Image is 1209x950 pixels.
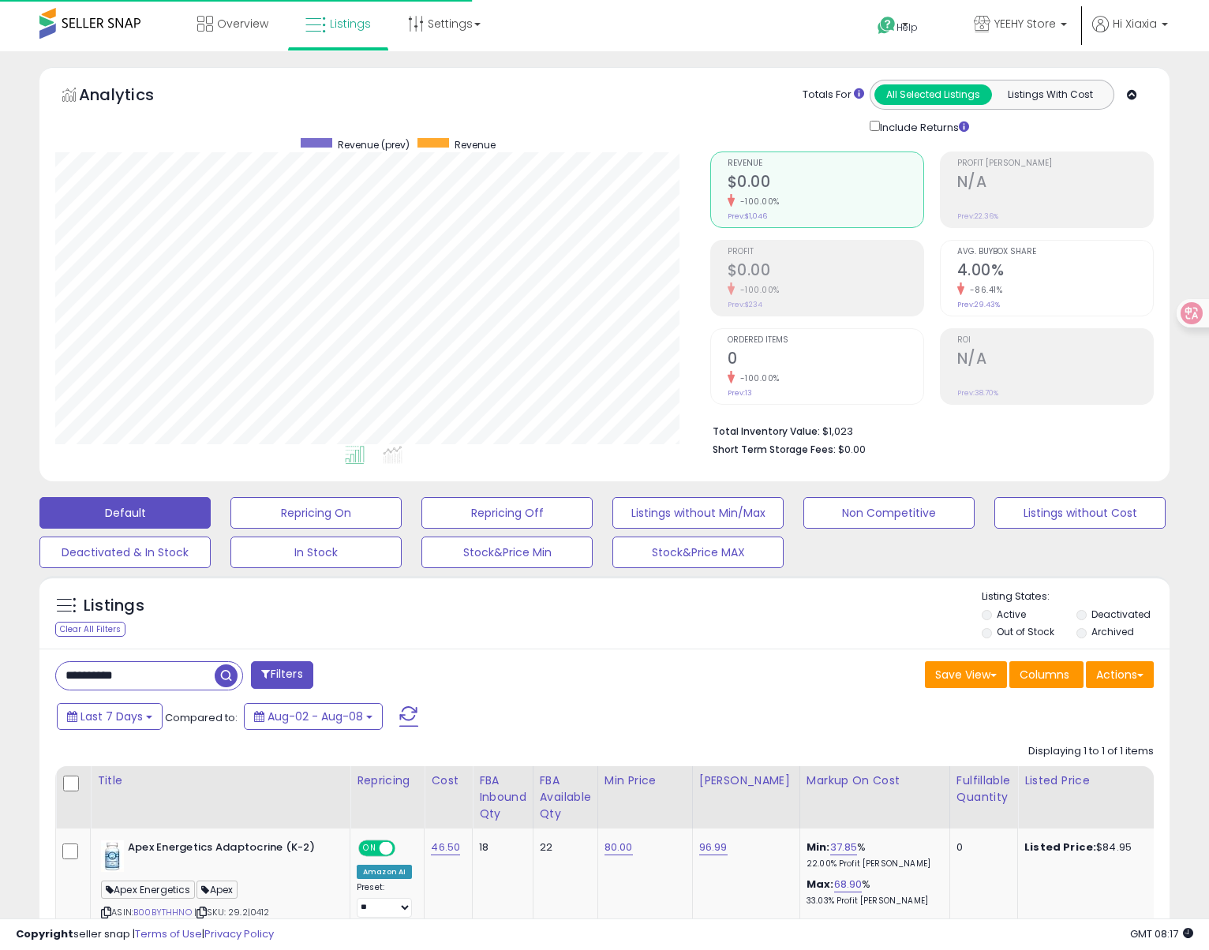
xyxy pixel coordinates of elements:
span: Revenue [728,159,923,168]
label: Out of Stock [997,625,1054,638]
button: Default [39,497,211,529]
a: Hi Xiaxia [1092,16,1168,51]
a: 80.00 [604,840,633,855]
div: Repricing [357,772,417,789]
label: Deactivated [1091,608,1151,621]
button: Non Competitive [803,497,975,529]
span: Apex [197,881,238,899]
button: In Stock [230,537,402,568]
button: Aug-02 - Aug-08 [244,703,383,730]
div: % [807,840,938,870]
a: Terms of Use [135,926,202,941]
span: Profit [PERSON_NAME] [957,159,1153,168]
h2: 0 [728,350,923,371]
button: Repricing Off [421,497,593,529]
span: YEEHY Store [994,16,1056,32]
b: Apex Energetics Adaptocrine (K-2) [128,840,320,859]
p: Listing States: [982,589,1170,604]
button: Repricing On [230,497,402,529]
h5: Analytics [79,84,185,110]
div: Cost [431,772,466,789]
button: Stock&Price MAX [612,537,784,568]
div: $84.95 [1024,840,1155,855]
small: -100.00% [735,372,780,384]
li: $1,023 [713,421,1143,439]
h2: 4.00% [957,261,1153,282]
div: Title [97,772,343,789]
label: Archived [1091,625,1134,638]
span: Columns [1020,667,1069,683]
p: 22.00% Profit [PERSON_NAME] [807,858,938,870]
small: Prev: 38.70% [957,388,998,398]
small: -86.41% [964,284,1003,296]
div: seller snap | | [16,927,274,942]
h2: N/A [957,173,1153,194]
strong: Copyright [16,926,73,941]
div: Fulfillable Quantity [956,772,1011,806]
div: Totals For [803,88,864,103]
a: B00BYTHHNO [133,906,192,919]
span: Apex Energetics [101,881,195,899]
b: Min: [807,840,830,855]
button: Last 7 Days [57,703,163,730]
a: Help [865,4,949,51]
span: ROI [957,336,1153,345]
span: Avg. Buybox Share [957,248,1153,256]
button: Save View [925,661,1007,688]
small: Prev: $1,046 [728,211,767,221]
span: ON [360,842,380,855]
span: Overview [217,16,268,32]
span: Listings [330,16,371,32]
button: All Selected Listings [874,84,992,105]
button: Deactivated & In Stock [39,537,211,568]
img: 11A+eFmUGPL._SL40_.jpg [101,840,124,872]
div: Preset: [357,882,412,918]
small: Prev: 13 [728,388,752,398]
span: Hi Xiaxia [1113,16,1157,32]
small: Prev: $234 [728,300,762,309]
h2: $0.00 [728,173,923,194]
span: Last 7 Days [80,709,143,724]
div: Clear All Filters [55,622,125,637]
span: Compared to: [165,710,238,725]
small: -100.00% [735,284,780,296]
h2: N/A [957,350,1153,371]
div: Include Returns [858,118,988,136]
button: Listings With Cost [991,84,1109,105]
div: 22 [540,840,586,855]
b: Short Term Storage Fees: [713,443,836,456]
span: Help [896,21,918,34]
div: 0 [956,840,1005,855]
div: Amazon AI [357,865,412,879]
small: Prev: 29.43% [957,300,1000,309]
span: | SKU: 29.2|0412 [194,906,270,918]
span: 2025-08-16 08:17 GMT [1130,926,1193,941]
div: 18 [479,840,521,855]
span: Revenue [455,138,496,151]
div: [PERSON_NAME] [699,772,793,789]
a: 37.85 [830,840,858,855]
div: Displaying 1 to 1 of 1 items [1028,744,1154,759]
h2: $0.00 [728,261,923,282]
i: Get Help [877,16,896,36]
button: Listings without Min/Max [612,497,784,529]
button: Actions [1086,661,1154,688]
span: Ordered Items [728,336,923,345]
div: Min Price [604,772,686,789]
div: Markup on Cost [807,772,943,789]
span: Profit [728,248,923,256]
small: Prev: 22.36% [957,211,998,221]
p: 33.03% Profit [PERSON_NAME] [807,896,938,907]
button: Filters [251,661,313,689]
h5: Listings [84,595,144,617]
b: Total Inventory Value: [713,425,820,438]
a: Privacy Policy [204,926,274,941]
div: FBA Available Qty [540,772,591,822]
button: Columns [1009,661,1084,688]
button: Stock&Price Min [421,537,593,568]
div: Listed Price [1024,772,1161,789]
b: Max: [807,877,834,892]
a: 46.50 [431,840,460,855]
span: $0.00 [838,442,866,457]
span: Revenue (prev) [338,138,410,151]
